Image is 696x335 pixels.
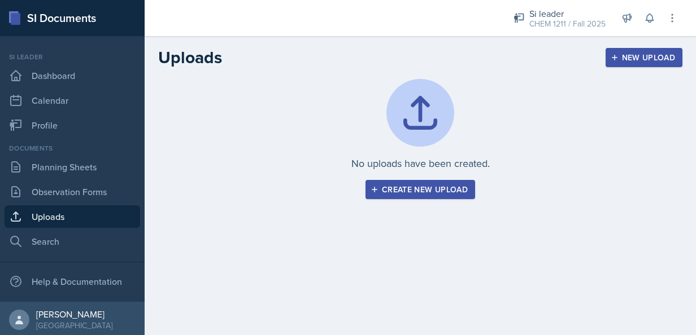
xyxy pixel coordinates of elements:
[5,64,140,87] a: Dashboard
[529,18,606,30] div: CHEM 1211 / Fall 2025
[5,114,140,136] a: Profile
[5,205,140,228] a: Uploads
[613,53,676,62] div: New Upload
[36,308,112,320] div: [PERSON_NAME]
[5,143,140,153] div: Documents
[373,185,468,194] div: Create new upload
[5,89,140,112] a: Calendar
[606,48,683,67] button: New Upload
[5,52,140,62] div: Si leader
[5,270,140,293] div: Help & Documentation
[5,180,140,203] a: Observation Forms
[529,7,606,20] div: Si leader
[158,47,222,68] h2: Uploads
[36,320,112,331] div: [GEOGRAPHIC_DATA]
[5,156,140,178] a: Planning Sheets
[5,230,140,253] a: Search
[351,156,490,171] p: No uploads have been created.
[366,180,475,199] button: Create new upload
